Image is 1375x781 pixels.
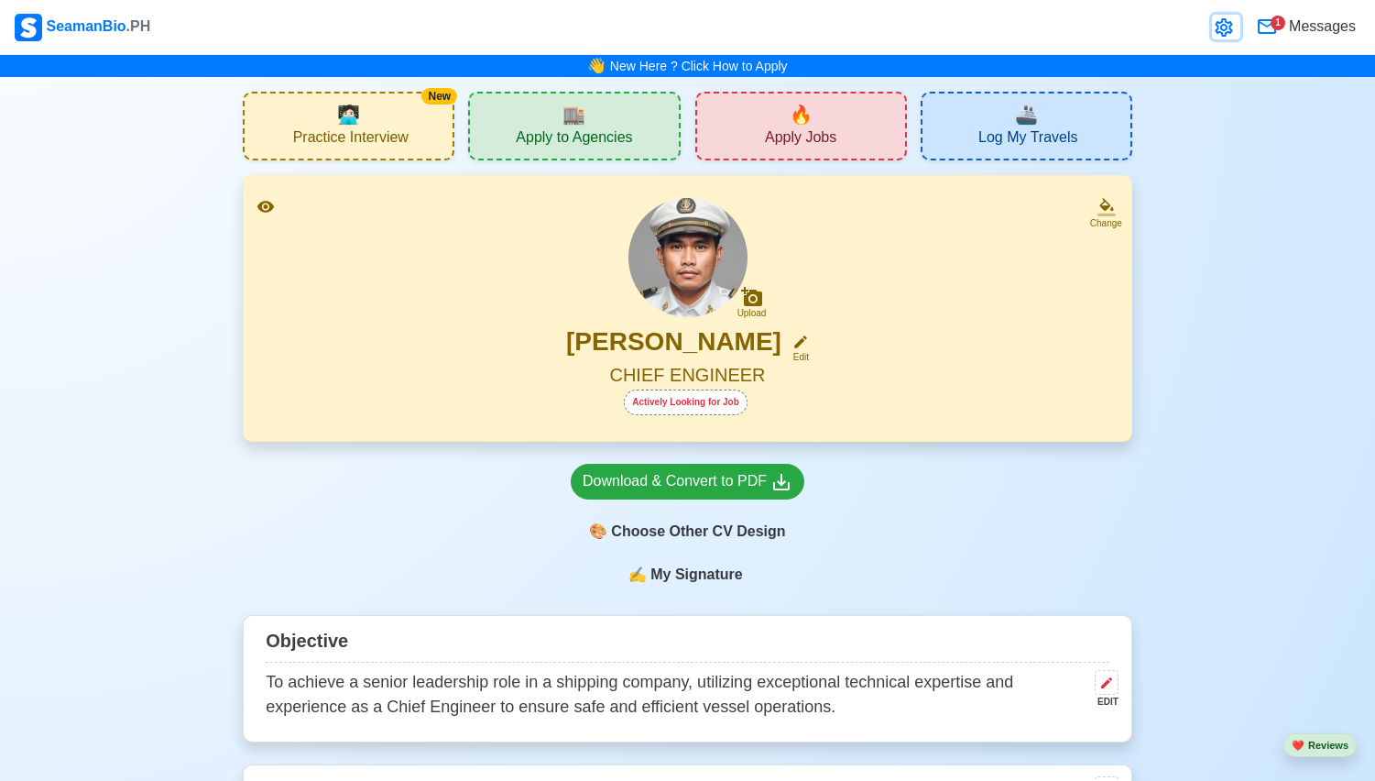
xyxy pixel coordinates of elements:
[293,128,409,151] span: Practice Interview
[421,88,457,104] div: New
[337,101,360,128] span: interview
[571,514,804,549] div: Choose Other CV Design
[1015,101,1038,128] span: travel
[266,623,1109,663] div: Objective
[785,350,809,364] div: Edit
[1283,733,1357,758] button: heartReviews
[571,464,804,500] a: Download & Convert to PDF
[15,14,150,41] div: SeamanBio
[566,326,781,364] h3: [PERSON_NAME]
[562,101,585,128] span: agencies
[624,390,748,415] div: Actively Looking for Job
[737,308,767,319] div: Upload
[765,128,836,151] span: Apply Jobs
[790,101,813,128] span: new
[583,470,792,493] div: Download & Convert to PDF
[628,564,647,586] span: sign
[516,128,632,151] span: Apply to Agencies
[266,670,1087,720] p: To achieve a senior leadership role in a shipping company, utilizing exceptional technical expert...
[610,59,788,73] a: New Here ? Click How to Apply
[1087,695,1119,709] div: EDIT
[647,564,746,586] span: My Signature
[1090,216,1122,230] div: Change
[126,18,151,34] span: .PH
[1292,740,1304,751] span: heart
[1285,16,1356,38] span: Messages
[587,55,606,77] span: bell
[1271,16,1285,30] div: 1
[266,364,1109,390] h5: CHIEF ENGINEER
[589,521,607,543] span: paint
[978,128,1077,151] span: Log My Travels
[15,14,42,41] img: Logo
